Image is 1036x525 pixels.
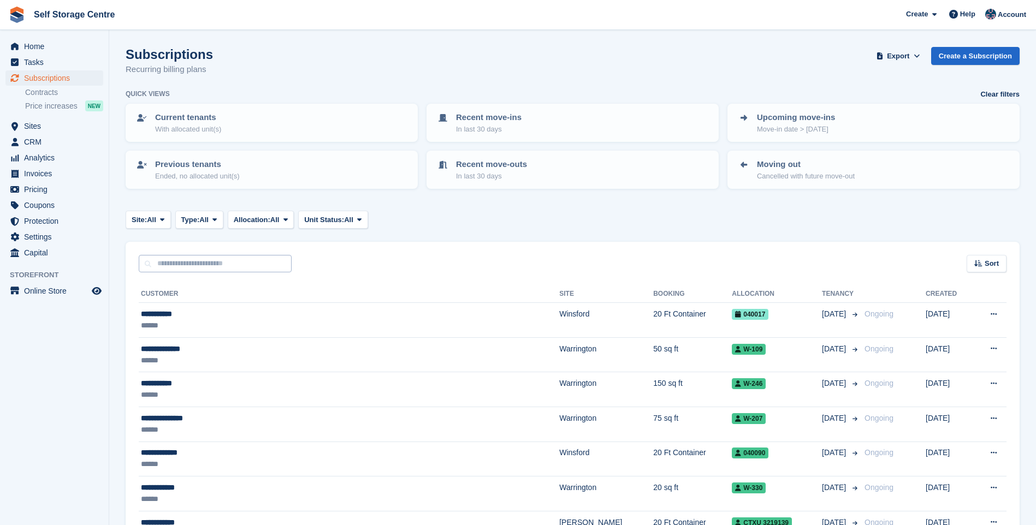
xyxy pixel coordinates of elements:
td: 20 Ft Container [653,303,732,338]
p: In last 30 days [456,124,522,135]
span: Ongoing [865,379,893,387]
span: 040090 [732,448,768,458]
th: Created [926,285,972,303]
span: All [147,214,156,225]
a: Previous tenants Ended, no allocated unit(s) [127,152,417,188]
div: NEW [85,100,103,111]
span: All [270,214,280,225]
span: CRM [24,134,90,150]
p: Recent move-ins [456,111,522,124]
a: Moving out Cancelled with future move-out [729,152,1019,188]
td: Winsford [559,442,653,476]
span: Capital [24,245,90,260]
p: Previous tenants [155,158,240,171]
a: menu [5,213,103,229]
th: Allocation [732,285,822,303]
button: Site: All [126,211,171,229]
td: 75 sq ft [653,407,732,442]
a: menu [5,118,103,134]
span: All [199,214,209,225]
p: Cancelled with future move-out [757,171,855,182]
p: With allocated unit(s) [155,124,221,135]
td: 50 sq ft [653,337,732,372]
span: Sites [24,118,90,134]
span: Unit Status: [304,214,344,225]
span: Invoices [24,166,90,181]
button: Type: All [175,211,223,229]
a: Contracts [25,87,103,98]
img: Clair Cole [985,9,996,20]
a: menu [5,198,103,213]
td: Winsford [559,303,653,338]
td: Warrington [559,476,653,511]
th: Tenancy [822,285,860,303]
a: Self Storage Centre [29,5,119,23]
span: Site: [132,214,147,225]
span: 040017 [732,309,768,320]
span: [DATE] [822,343,848,355]
a: Upcoming move-ins Move-in date > [DATE] [729,105,1019,141]
a: menu [5,229,103,244]
p: In last 30 days [456,171,527,182]
td: [DATE] [926,303,972,338]
th: Booking [653,285,732,303]
span: Type: [181,214,200,225]
span: [DATE] [822,482,848,493]
p: Current tenants [155,111,221,124]
span: Help [960,9,975,20]
span: W-109 [732,344,766,355]
p: Ended, no allocated unit(s) [155,171,240,182]
a: menu [5,283,103,299]
td: [DATE] [926,407,972,442]
span: Online Store [24,283,90,299]
span: W-246 [732,378,766,389]
th: Customer [139,285,559,303]
a: menu [5,134,103,150]
span: W-207 [732,413,766,424]
span: Export [887,51,909,62]
p: Recurring billing plans [126,63,213,76]
h6: Quick views [126,89,170,99]
a: menu [5,182,103,197]
td: [DATE] [926,372,972,407]
h1: Subscriptions [126,47,213,62]
td: Warrington [559,372,653,407]
a: Preview store [90,284,103,297]
button: Unit Status: All [298,211,368,229]
p: Recent move-outs [456,158,527,171]
span: Ongoing [865,483,893,492]
a: menu [5,166,103,181]
a: menu [5,55,103,70]
span: Subscriptions [24,70,90,86]
a: Clear filters [980,89,1020,100]
span: Ongoing [865,309,893,318]
span: Tasks [24,55,90,70]
button: Allocation: All [228,211,294,229]
span: Price increases [25,101,78,111]
span: Analytics [24,150,90,165]
span: Create [906,9,928,20]
span: [DATE] [822,308,848,320]
a: menu [5,70,103,86]
a: Current tenants With allocated unit(s) [127,105,417,141]
span: Allocation: [234,214,270,225]
p: Move-in date > [DATE] [757,124,835,135]
td: 150 sq ft [653,372,732,407]
span: Coupons [24,198,90,213]
td: Warrington [559,407,653,442]
a: Recent move-ins In last 30 days [428,105,718,141]
span: Sort [985,258,999,269]
span: Storefront [10,270,109,281]
td: 20 Ft Container [653,442,732,476]
td: [DATE] [926,337,972,372]
td: 20 sq ft [653,476,732,511]
span: Home [24,39,90,54]
td: [DATE] [926,476,972,511]
span: Account [998,9,1026,20]
a: menu [5,245,103,260]
span: Settings [24,229,90,244]
span: [DATE] [822,447,848,458]
span: [DATE] [822,378,848,389]
p: Moving out [757,158,855,171]
span: Ongoing [865,448,893,457]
